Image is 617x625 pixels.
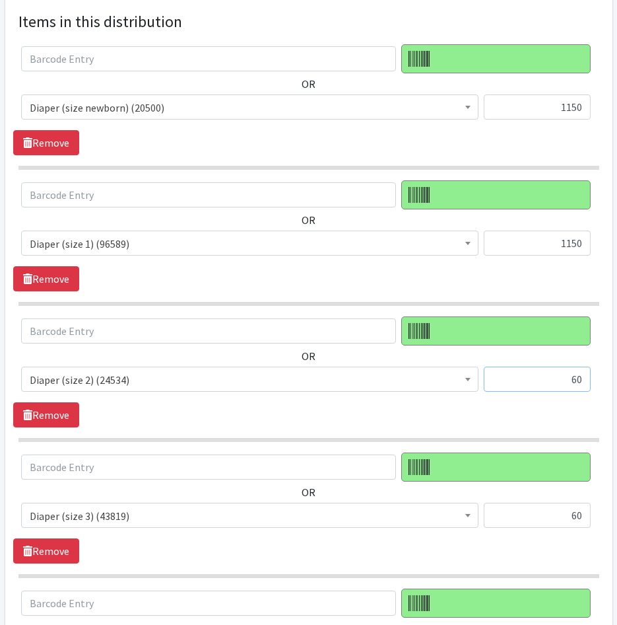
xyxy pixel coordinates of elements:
label: OR [302,348,315,364]
input: Quantity [484,503,591,528]
a: Remove [13,538,79,564]
span: Diaper (size 2) (24534) [21,367,478,392]
input: Quantity [484,231,591,256]
input: Quantity [484,94,591,120]
input: Barcode Entry [21,46,396,71]
input: Barcode Entry [21,182,396,207]
span: Diaper (size 3) (43819) [21,503,478,528]
span: Diaper (size 1) (96589) [30,235,470,253]
input: Barcode Entry [21,318,396,344]
a: Remove [13,130,79,155]
span: Diaper (size newborn) (20500) [21,94,478,120]
input: Barcode Entry [21,455,396,480]
a: Remove [13,266,79,291]
span: Diaper (size 1) (96589) [21,231,478,256]
span: Diaper (size newborn) (20500) [30,98,470,117]
span: Diaper (size 2) (24534) [30,371,470,389]
input: Quantity [484,367,591,392]
input: Barcode Entry [21,591,396,616]
label: OR [302,484,315,500]
span: Diaper (size 3) (43819) [30,507,470,525]
legend: Items in this distribution [18,10,599,34]
label: OR [302,76,315,92]
label: OR [302,212,315,228]
a: Remove [13,402,79,427]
